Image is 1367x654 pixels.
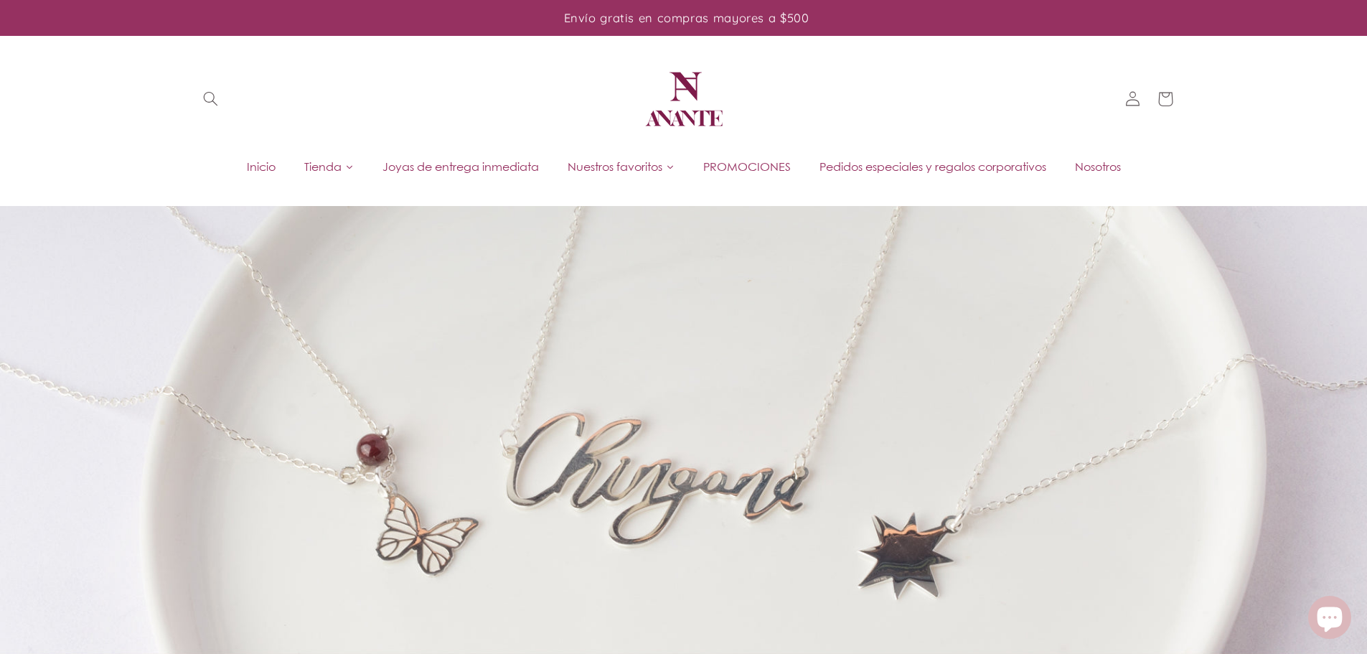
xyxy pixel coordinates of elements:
[290,156,368,177] a: Tienda
[368,156,553,177] a: Joyas de entrega inmediata
[232,156,290,177] a: Inicio
[564,10,809,25] span: Envío gratis en compras mayores a $500
[304,159,342,174] span: Tienda
[568,159,662,174] span: Nuestros favoritos
[1304,596,1356,643] inbox-online-store-chat: Chat de la tienda online Shopify
[1075,159,1121,174] span: Nosotros
[819,159,1046,174] span: Pedidos especiales y regalos corporativos
[194,83,227,116] summary: Búsqueda
[689,156,805,177] a: PROMOCIONES
[703,159,791,174] span: PROMOCIONES
[1061,156,1135,177] a: Nosotros
[805,156,1061,177] a: Pedidos especiales y regalos corporativos
[641,56,727,142] img: Anante Joyería | Diseño mexicano
[382,159,539,174] span: Joyas de entrega inmediata
[635,50,733,148] a: Anante Joyería | Diseño mexicano
[553,156,689,177] a: Nuestros favoritos
[247,159,276,174] span: Inicio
